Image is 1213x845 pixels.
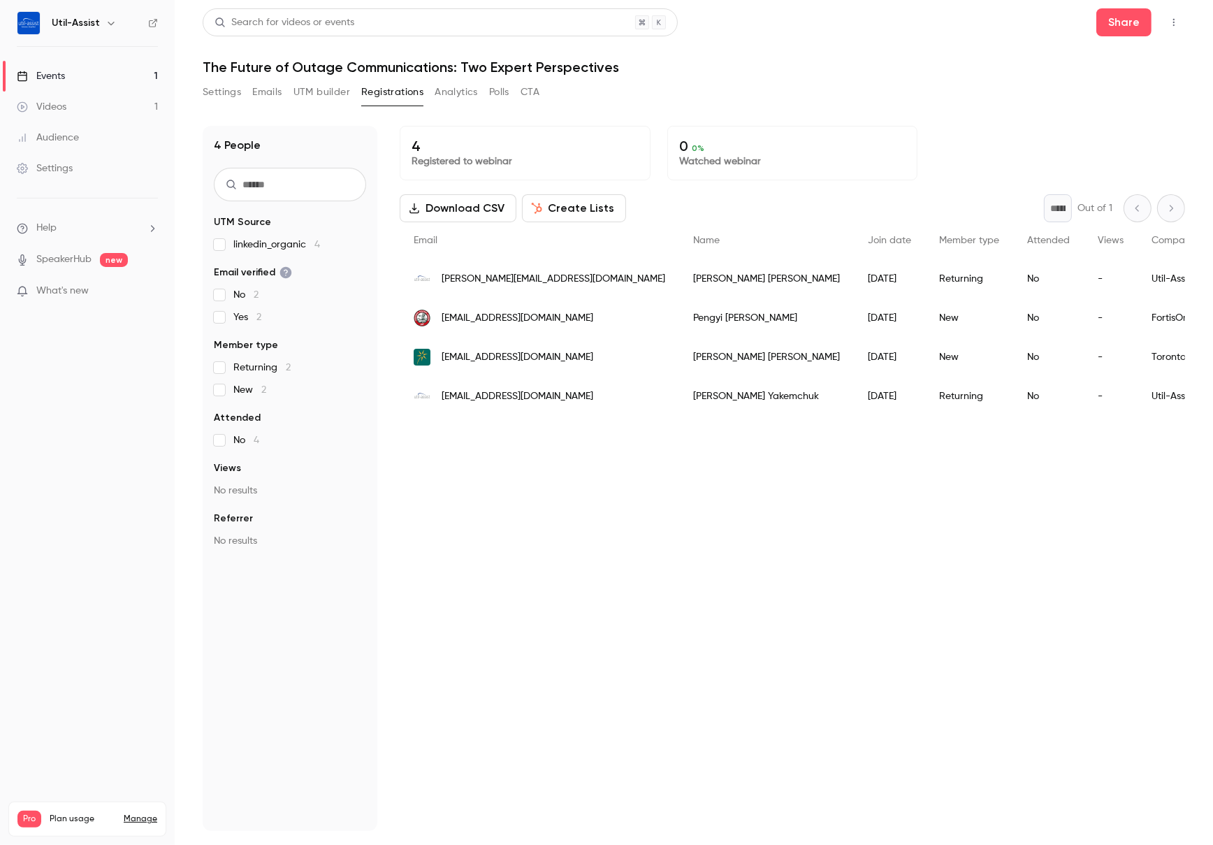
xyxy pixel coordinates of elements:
[52,16,100,30] h6: Util-Assist
[50,814,115,825] span: Plan usage
[36,284,89,298] span: What's new
[361,81,423,103] button: Registrations
[214,338,278,352] span: Member type
[414,349,430,366] img: torontohydro.com
[214,461,241,475] span: Views
[233,288,259,302] span: No
[412,138,639,154] p: 4
[925,338,1013,377] div: New
[414,388,430,405] img: util-assist.com
[679,298,854,338] div: Pengyi [PERSON_NAME]
[124,814,157,825] a: Manage
[521,81,539,103] button: CTA
[1096,8,1152,36] button: Share
[679,154,906,168] p: Watched webinar
[214,137,261,154] h1: 4 People
[414,270,430,287] img: util-assist.com
[1084,338,1138,377] div: -
[868,236,911,245] span: Join date
[522,194,626,222] button: Create Lists
[692,143,704,153] span: 0 %
[1013,259,1084,298] div: No
[233,310,261,324] span: Yes
[442,389,593,404] span: [EMAIL_ADDRESS][DOMAIN_NAME]
[854,298,925,338] div: [DATE]
[1013,338,1084,377] div: No
[442,350,593,365] span: [EMAIL_ADDRESS][DOMAIN_NAME]
[925,377,1013,416] div: Returning
[679,377,854,416] div: [PERSON_NAME] Yakemchuk
[254,435,259,445] span: 4
[1013,298,1084,338] div: No
[203,81,241,103] button: Settings
[1084,259,1138,298] div: -
[679,259,854,298] div: [PERSON_NAME] [PERSON_NAME]
[100,253,128,267] span: new
[214,266,292,280] span: Email verified
[939,236,999,245] span: Member type
[1013,377,1084,416] div: No
[36,221,57,236] span: Help
[1084,377,1138,416] div: -
[854,377,925,416] div: [DATE]
[214,215,271,229] span: UTM Source
[203,59,1185,75] h1: The Future of Outage Communications: Two Expert Perspectives
[414,236,437,245] span: Email
[854,338,925,377] div: [DATE]
[233,433,259,447] span: No
[17,69,65,83] div: Events
[1098,236,1124,245] span: Views
[214,512,253,526] span: Referrer
[17,12,40,34] img: Util-Assist
[1084,298,1138,338] div: -
[442,272,665,287] span: [PERSON_NAME][EMAIL_ADDRESS][DOMAIN_NAME]
[679,338,854,377] div: [PERSON_NAME] [PERSON_NAME]
[36,252,92,267] a: SpeakerHub
[17,811,41,828] span: Pro
[17,161,73,175] div: Settings
[254,290,259,300] span: 2
[925,259,1013,298] div: Returning
[252,81,282,103] button: Emails
[214,534,366,548] p: No results
[925,298,1013,338] div: New
[442,311,593,326] span: [EMAIL_ADDRESS][DOMAIN_NAME]
[17,131,79,145] div: Audience
[314,240,320,250] span: 4
[679,138,906,154] p: 0
[286,363,291,373] span: 2
[293,81,350,103] button: UTM builder
[1027,236,1070,245] span: Attended
[141,285,158,298] iframe: Noticeable Trigger
[412,154,639,168] p: Registered to webinar
[693,236,720,245] span: Name
[233,361,291,375] span: Returning
[489,81,509,103] button: Polls
[17,221,158,236] li: help-dropdown-opener
[414,310,430,326] img: cnpower.com
[214,215,366,548] section: facet-groups
[261,385,266,395] span: 2
[256,312,261,322] span: 2
[233,383,266,397] span: New
[233,238,320,252] span: linkedin_organic
[400,194,516,222] button: Download CSV
[1077,201,1112,215] p: Out of 1
[854,259,925,298] div: [DATE]
[435,81,478,103] button: Analytics
[214,411,261,425] span: Attended
[214,484,366,498] p: No results
[17,100,66,114] div: Videos
[215,15,354,30] div: Search for videos or events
